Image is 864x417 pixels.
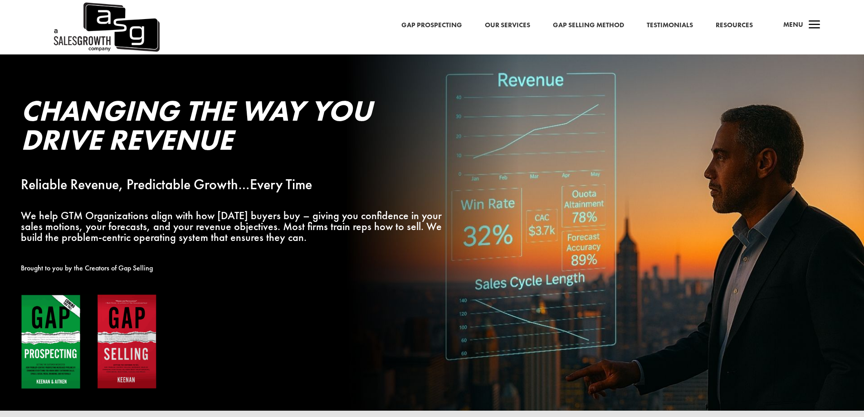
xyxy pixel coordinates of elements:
[21,210,446,242] p: We help GTM Organizations align with how [DATE] buyers buy – giving you confidence in your sales ...
[716,20,753,31] a: Resources
[553,20,624,31] a: Gap Selling Method
[21,96,446,159] h2: Changing the Way You Drive Revenue
[783,20,803,29] span: Menu
[401,20,462,31] a: Gap Prospecting
[21,263,446,274] p: Brought to you by the Creators of Gap Selling
[805,16,824,34] span: a
[21,179,446,190] p: Reliable Revenue, Predictable Growth…Every Time
[485,20,530,31] a: Our Services
[647,20,693,31] a: Testimonials
[21,294,157,390] img: Gap Books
